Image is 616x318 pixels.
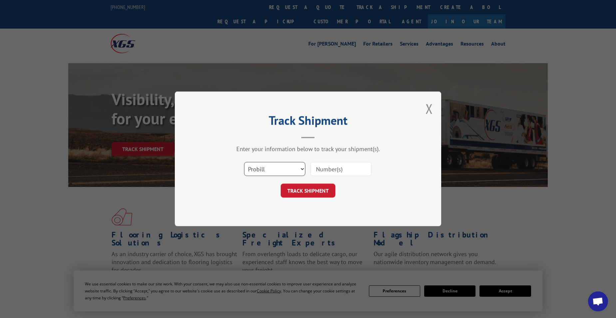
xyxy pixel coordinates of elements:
button: Close modal [426,100,433,117]
input: Number(s) [310,162,372,176]
div: Enter your information below to track your shipment(s). [208,145,408,153]
button: TRACK SHIPMENT [281,184,335,198]
h2: Track Shipment [208,116,408,128]
div: Open chat [588,291,608,311]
